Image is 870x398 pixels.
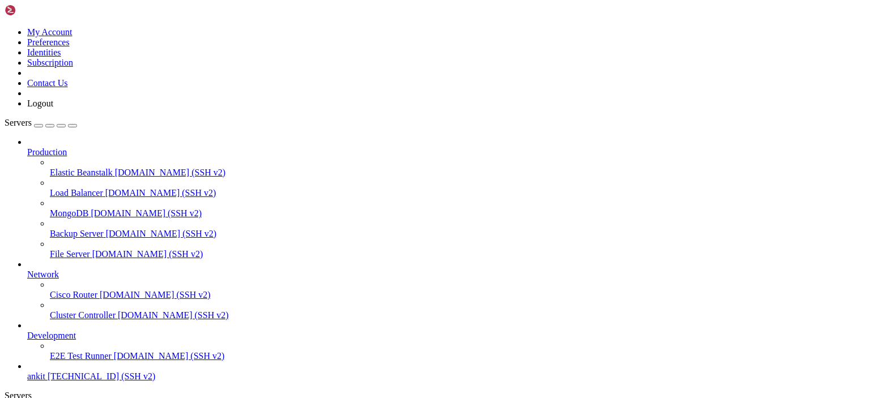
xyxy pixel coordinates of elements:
a: Elastic Beanstalk [DOMAIN_NAME] (SSH v2) [50,168,865,178]
span: [DOMAIN_NAME] (SSH v2) [92,249,203,259]
span: [DOMAIN_NAME] (SSH v2) [105,188,216,198]
span: MongoDB [50,208,88,218]
span: Load Balancer [50,188,103,198]
img: Shellngn [5,5,70,16]
span: [DOMAIN_NAME] (SSH v2) [115,168,226,177]
a: Servers [5,118,77,127]
span: [DOMAIN_NAME] (SSH v2) [118,310,229,320]
span: Cisco Router [50,290,97,299]
a: MongoDB [DOMAIN_NAME] (SSH v2) [50,208,865,219]
a: Network [27,269,865,280]
a: E2E Test Runner [DOMAIN_NAME] (SSH v2) [50,351,865,361]
span: Servers [5,118,32,127]
a: Backup Server [DOMAIN_NAME] (SSH v2) [50,229,865,239]
span: Production [27,147,67,157]
li: File Server [DOMAIN_NAME] (SSH v2) [50,239,865,259]
li: Load Balancer [DOMAIN_NAME] (SSH v2) [50,178,865,198]
a: Logout [27,99,53,108]
span: ankit [27,371,45,381]
span: File Server [50,249,90,259]
span: Development [27,331,76,340]
a: Subscription [27,58,73,67]
a: File Server [DOMAIN_NAME] (SSH v2) [50,249,865,259]
li: Development [27,320,865,361]
a: Cisco Router [DOMAIN_NAME] (SSH v2) [50,290,865,300]
a: Identities [27,48,61,57]
span: [DOMAIN_NAME] (SSH v2) [91,208,202,218]
span: [DOMAIN_NAME] (SSH v2) [106,229,217,238]
a: Contact Us [27,78,68,88]
li: ankit [TECHNICAL_ID] (SSH v2) [27,361,865,382]
li: Production [27,137,865,259]
span: [DOMAIN_NAME] (SSH v2) [100,290,211,299]
li: Cluster Controller [DOMAIN_NAME] (SSH v2) [50,300,865,320]
li: Elastic Beanstalk [DOMAIN_NAME] (SSH v2) [50,157,865,178]
span: E2E Test Runner [50,351,112,361]
li: E2E Test Runner [DOMAIN_NAME] (SSH v2) [50,341,865,361]
li: Network [27,259,865,320]
span: Network [27,269,59,279]
li: MongoDB [DOMAIN_NAME] (SSH v2) [50,198,865,219]
a: Load Balancer [DOMAIN_NAME] (SSH v2) [50,188,865,198]
span: Cluster Controller [50,310,116,320]
span: [DOMAIN_NAME] (SSH v2) [114,351,225,361]
a: My Account [27,27,72,37]
a: Production [27,147,865,157]
span: Elastic Beanstalk [50,168,113,177]
a: Cluster Controller [DOMAIN_NAME] (SSH v2) [50,310,865,320]
span: [TECHNICAL_ID] (SSH v2) [48,371,155,381]
li: Cisco Router [DOMAIN_NAME] (SSH v2) [50,280,865,300]
a: ankit [TECHNICAL_ID] (SSH v2) [27,371,865,382]
li: Backup Server [DOMAIN_NAME] (SSH v2) [50,219,865,239]
a: Development [27,331,865,341]
a: Preferences [27,37,70,47]
span: Backup Server [50,229,104,238]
